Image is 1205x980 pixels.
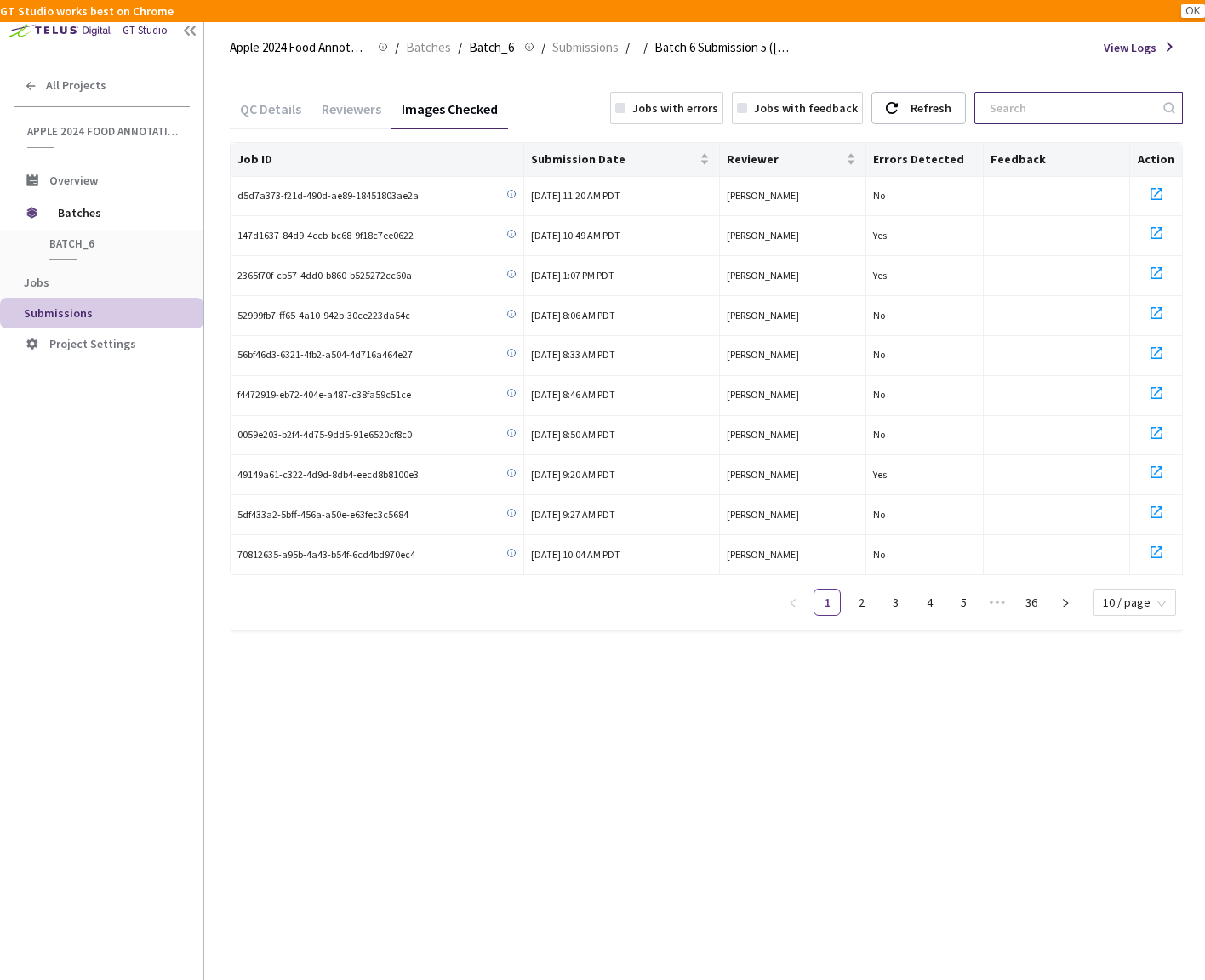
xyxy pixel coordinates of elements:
span: Submission Date [531,152,696,166]
span: No [873,548,885,561]
span: Submissions [552,37,619,58]
th: Feedback [984,143,1130,177]
div: Images Checked [391,100,508,129]
span: right [1060,598,1071,608]
th: Action [1130,143,1183,177]
span: Apple 2024 Food Annotation Correction [230,37,368,58]
span: [PERSON_NAME] [727,428,799,441]
li: 1 [814,589,841,616]
span: No [873,189,885,202]
span: View Logs [1104,38,1156,57]
span: ••• [984,589,1011,616]
li: 4 [916,589,943,616]
div: QC Details [230,100,311,129]
a: Submissions [549,37,622,56]
span: Yes [873,269,887,282]
a: 4 [917,590,942,615]
span: d5d7a373-f21d-490d-ae89-18451803ae2a [237,188,419,204]
span: 147d1637-84d9-4ccb-bc68-9f18c7ee0622 [237,228,414,244]
span: Batch_6 [49,236,175,251]
span: [DATE] 9:20 AM PDT [531,468,615,481]
span: Batch 6 Submission 5 ([DATE]) QC - [DATE] [654,37,792,58]
span: 10 / page [1103,590,1166,615]
span: 52999fb7-ff65-4a10-942b-30ce223da54c [237,308,410,324]
span: f4472919-eb72-404e-a487-c38fa59c51ce [237,387,411,403]
span: 0059e203-b2f4-4d75-9dd5-91e6520cf8c0 [237,427,412,443]
li: / [643,37,648,58]
a: 1 [814,590,840,615]
span: left [788,598,798,608]
span: [PERSON_NAME] [727,309,799,322]
span: 2365f70f-cb57-4dd0-b860-b525272cc60a [237,268,412,284]
a: 2 [848,590,874,615]
span: [PERSON_NAME] [727,189,799,202]
span: [PERSON_NAME] [727,348,799,361]
li: 3 [882,589,909,616]
span: Overview [49,173,98,188]
div: Refresh [911,93,951,123]
span: 5df433a2-5bff-456a-a50e-e63fec3c5684 [237,507,408,523]
span: [DATE] 8:46 AM PDT [531,388,615,401]
li: 2 [848,589,875,616]
div: Page Size [1093,589,1176,609]
span: [DATE] 8:33 AM PDT [531,348,615,361]
li: Next 5 Pages [984,589,1011,616]
a: 5 [951,590,976,615]
a: Batches [403,37,454,56]
li: / [395,37,399,58]
span: [PERSON_NAME] [727,269,799,282]
span: No [873,348,885,361]
input: Search [979,93,1161,123]
th: Reviewer [720,143,866,177]
li: / [541,37,545,58]
li: Previous Page [780,589,807,616]
span: Jobs [24,275,49,290]
button: OK [1181,4,1205,18]
span: [DATE] 9:27 AM PDT [531,508,615,521]
th: Submission Date [524,143,720,177]
span: Batches [58,196,174,230]
span: 49149a61-c322-4d9d-8db4-eecd8b8100e3 [237,467,419,483]
li: / [625,37,630,58]
span: Project Settings [49,336,136,351]
button: right [1052,589,1079,616]
div: GT Studio [123,22,168,39]
span: [DATE] 8:50 AM PDT [531,428,615,441]
span: [DATE] 10:49 AM PDT [531,229,620,242]
span: [PERSON_NAME] [727,468,799,481]
span: All Projects [46,78,106,93]
span: [DATE] 1:07 PM PDT [531,269,614,282]
a: 3 [882,590,908,615]
div: Reviewers [311,100,391,129]
span: Apple 2024 Food Annotation Correction [27,124,180,139]
span: [PERSON_NAME] [727,388,799,401]
span: [DATE] 11:20 AM PDT [531,189,620,202]
span: [PERSON_NAME] [727,548,799,561]
li: 5 [950,589,977,616]
li: / [458,37,462,58]
span: No [873,309,885,322]
a: 36 [1019,590,1044,615]
span: Submissions [24,305,93,321]
span: [DATE] 8:06 AM PDT [531,309,615,322]
span: 70812635-a95b-4a43-b54f-6cd4bd970ec4 [237,547,415,563]
span: No [873,428,885,441]
span: Yes [873,229,887,242]
span: No [873,388,885,401]
div: Jobs with feedback [754,99,858,117]
span: No [873,508,885,521]
span: Batches [406,37,451,58]
span: [PERSON_NAME] [727,229,799,242]
div: Jobs with errors [632,99,718,117]
span: Batch_6 [469,37,514,58]
span: Reviewer [727,152,842,166]
li: Next Page [1052,589,1079,616]
span: Yes [873,468,887,481]
span: [PERSON_NAME] [727,508,799,521]
span: [DATE] 10:04 AM PDT [531,548,620,561]
th: Job ID [231,143,524,177]
th: Errors Detected [866,143,984,177]
button: left [780,589,807,616]
span: 56bf46d3-6321-4fb2-a504-4d716a464e27 [237,347,413,363]
li: 36 [1018,589,1045,616]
